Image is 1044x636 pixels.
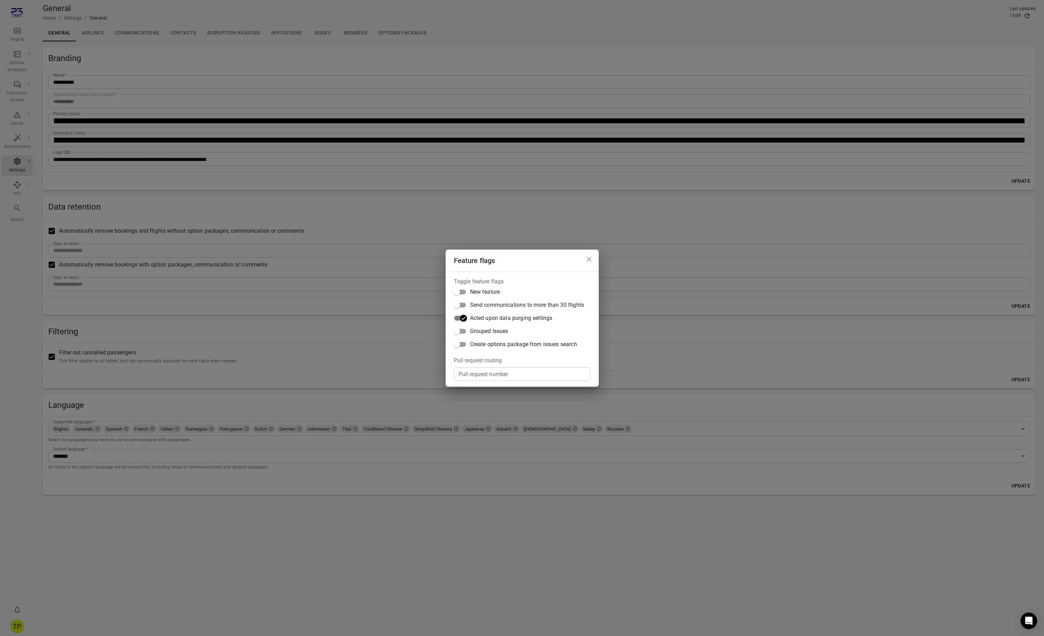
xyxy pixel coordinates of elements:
span: Send communications to more than 30 flights [470,301,584,309]
legend: Toggle feature flags [454,277,504,285]
span: Acted upon data purging settings [470,314,553,322]
span: New feature [470,288,500,296]
div: Open Intercom Messenger [1021,613,1037,629]
span: Grouped Issues [470,327,508,335]
button: Close dialog [582,252,596,266]
h2: Feature flags [446,250,599,272]
span: Create options package from issues search [470,340,577,349]
legend: Pull request routing [454,356,502,364]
